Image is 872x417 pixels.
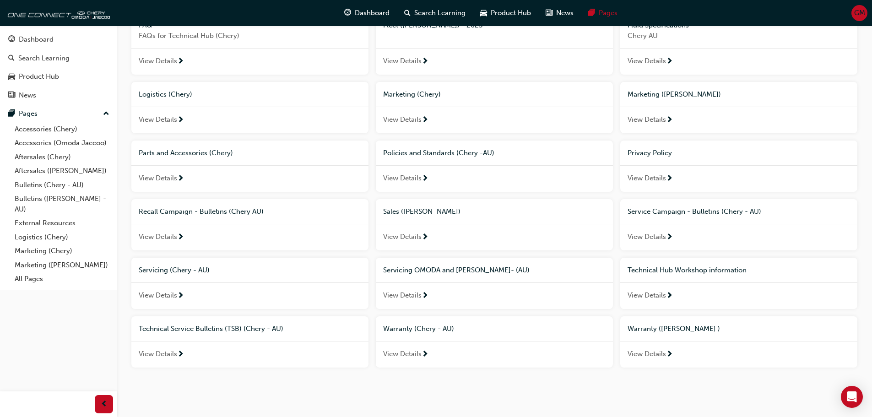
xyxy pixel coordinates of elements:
[11,136,113,150] a: Accessories (Omoda Jaecoo)
[383,349,422,359] span: View Details
[404,7,411,19] span: search-icon
[666,233,673,242] span: next-icon
[11,230,113,244] a: Logistics (Chery)
[139,325,283,333] span: Technical Service Bulletins (TSB) (Chery - AU)
[628,325,720,333] span: Warranty ([PERSON_NAME] )
[628,232,666,242] span: View Details
[383,114,422,125] span: View Details
[103,108,109,120] span: up-icon
[383,207,460,216] span: Sales ([PERSON_NAME])
[5,4,110,22] img: oneconnect
[8,92,15,100] span: news-icon
[628,149,672,157] span: Privacy Policy
[8,54,15,63] span: search-icon
[11,244,113,258] a: Marketing (Chery)
[376,258,613,309] a: Servicing OMODA and [PERSON_NAME]- (AU)View Details
[376,199,613,250] a: Sales ([PERSON_NAME])View Details
[841,386,863,408] div: Open Intercom Messenger
[666,351,673,359] span: next-icon
[139,149,233,157] span: Parts and Accessories (Chery)
[628,56,666,66] span: View Details
[177,351,184,359] span: next-icon
[599,8,617,18] span: Pages
[376,316,613,368] a: Warranty (Chery - AU)View Details
[376,13,613,75] a: Fleet ([PERSON_NAME]) - 2025View Details
[337,4,397,22] a: guage-iconDashboard
[4,105,113,122] button: Pages
[422,351,428,359] span: next-icon
[19,108,38,119] div: Pages
[139,232,177,242] span: View Details
[131,13,368,75] a: FAQFAQs for Technical Hub (Chery)View Details
[422,116,428,125] span: next-icon
[620,199,857,250] a: Service Campaign - Bulletins (Chery - AU)View Details
[139,290,177,301] span: View Details
[588,7,595,19] span: pages-icon
[376,141,613,192] a: Policies and Standards (Chery -AU)View Details
[666,58,673,66] span: next-icon
[383,232,422,242] span: View Details
[620,13,857,75] a: Fluid SpecificationsChery AUView Details
[620,82,857,133] a: Marketing ([PERSON_NAME])View Details
[628,349,666,359] span: View Details
[11,122,113,136] a: Accessories (Chery)
[344,7,351,19] span: guage-icon
[355,8,390,18] span: Dashboard
[11,150,113,164] a: Aftersales (Chery)
[139,173,177,184] span: View Details
[4,68,113,85] a: Product Hub
[628,90,721,98] span: Marketing ([PERSON_NAME])
[11,192,113,216] a: Bulletins ([PERSON_NAME] - AU)
[4,87,113,104] a: News
[383,290,422,301] span: View Details
[628,114,666,125] span: View Details
[620,141,857,192] a: Privacy PolicyView Details
[139,31,361,41] span: FAQs for Technical Hub (Chery)
[139,207,264,216] span: Recall Campaign - Bulletins (Chery AU)
[383,90,441,98] span: Marketing (Chery)
[177,233,184,242] span: next-icon
[4,31,113,48] a: Dashboard
[538,4,581,22] a: news-iconNews
[11,216,113,230] a: External Resources
[139,114,177,125] span: View Details
[422,292,428,300] span: next-icon
[11,272,113,286] a: All Pages
[628,266,747,274] span: Technical Hub Workshop information
[491,8,531,18] span: Product Hub
[131,199,368,250] a: Recall Campaign - Bulletins (Chery AU)View Details
[383,56,422,66] span: View Details
[131,316,368,368] a: Technical Service Bulletins (TSB) (Chery - AU)View Details
[556,8,574,18] span: News
[546,7,552,19] span: news-icon
[19,90,36,101] div: News
[19,71,59,82] div: Product Hub
[177,116,184,125] span: next-icon
[581,4,625,22] a: pages-iconPages
[666,175,673,183] span: next-icon
[11,258,113,272] a: Marketing ([PERSON_NAME])
[4,50,113,67] a: Search Learning
[131,82,368,133] a: Logistics (Chery)View Details
[177,58,184,66] span: next-icon
[139,56,177,66] span: View Details
[480,7,487,19] span: car-icon
[139,266,210,274] span: Servicing (Chery - AU)
[131,141,368,192] a: Parts and Accessories (Chery)View Details
[628,290,666,301] span: View Details
[4,29,113,105] button: DashboardSearch LearningProduct HubNews
[139,90,192,98] span: Logistics (Chery)
[620,316,857,368] a: Warranty ([PERSON_NAME] )View Details
[383,149,494,157] span: Policies and Standards (Chery -AU)
[8,110,15,118] span: pages-icon
[11,164,113,178] a: Aftersales ([PERSON_NAME])
[473,4,538,22] a: car-iconProduct Hub
[383,173,422,184] span: View Details
[131,258,368,309] a: Servicing (Chery - AU)View Details
[18,53,70,64] div: Search Learning
[383,266,530,274] span: Servicing OMODA and [PERSON_NAME]- (AU)
[628,173,666,184] span: View Details
[19,34,54,45] div: Dashboard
